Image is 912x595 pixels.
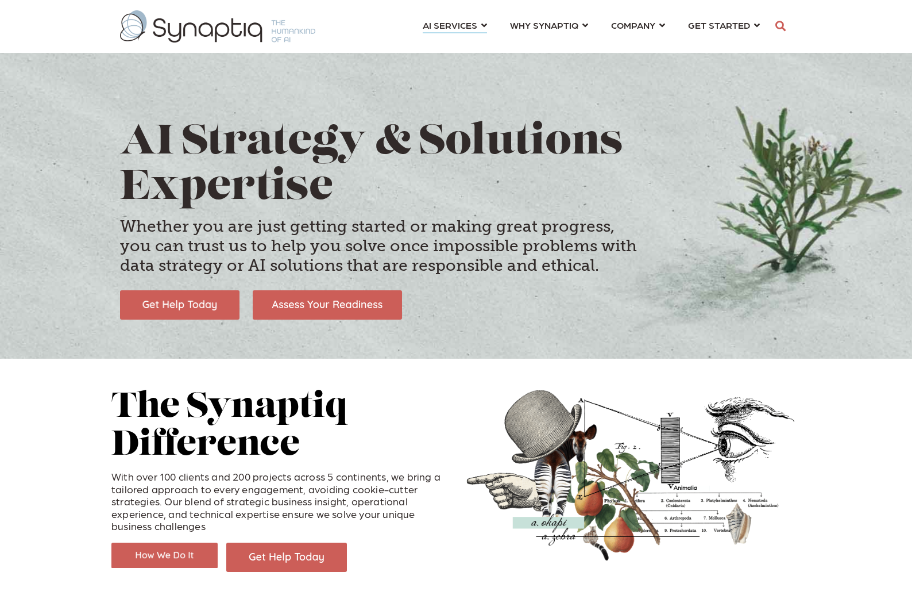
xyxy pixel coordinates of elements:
img: Get Help Today [226,543,347,572]
h2: The Synaptiq Difference [111,389,447,465]
img: Collage of hand, pears, hat, eye [465,387,801,569]
img: How We Do It [111,543,218,568]
span: WHY SYNAPTIQ [510,17,578,33]
span: GET STARTED [688,17,750,33]
span: AI SERVICES [423,17,477,33]
nav: menu [411,6,771,47]
img: Get Help Today [120,290,239,319]
a: WHY SYNAPTIQ [510,14,588,36]
span: COMPANY [611,17,655,33]
img: synaptiq logo-1 [120,10,315,43]
a: GET STARTED [688,14,760,36]
a: COMPANY [611,14,665,36]
h4: Whether you are just getting started or making great progress, you can trust us to help you solve... [120,217,637,275]
a: AI SERVICES [423,14,487,36]
img: Assess Your Readiness [253,290,402,320]
p: With over 100 clients and 200 projects across 5 continents, we bring a tailored approach to every... [111,470,447,532]
h1: AI Strategy & Solutions Expertise [120,121,792,212]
